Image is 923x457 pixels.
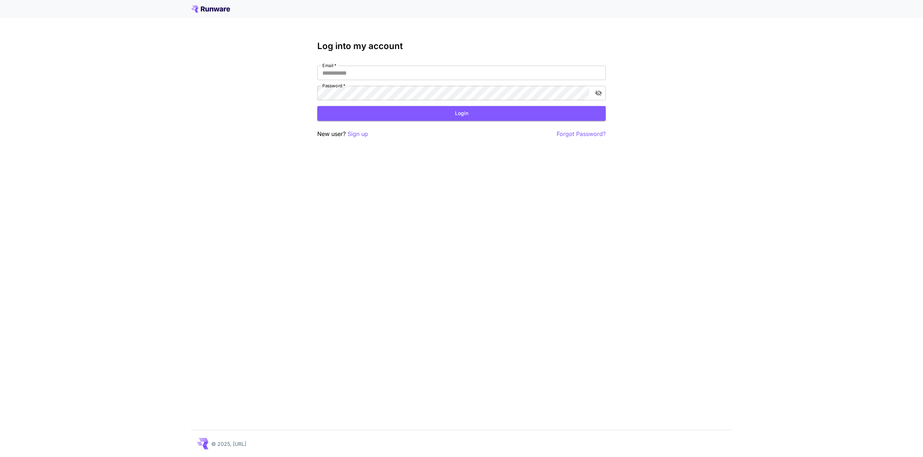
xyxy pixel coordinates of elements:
[322,62,336,69] label: Email
[317,106,606,121] button: Login
[317,41,606,51] h3: Log into my account
[211,440,246,448] p: © 2025, [URL]
[592,87,605,100] button: toggle password visibility
[322,83,345,89] label: Password
[557,129,606,139] button: Forgot Password?
[317,129,368,139] p: New user?
[348,129,368,139] button: Sign up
